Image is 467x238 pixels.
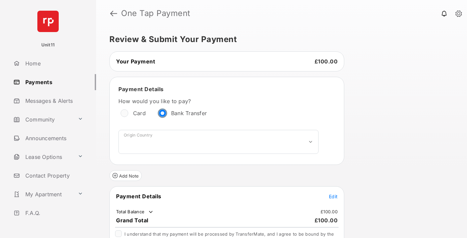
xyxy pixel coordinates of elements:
span: Your Payment [116,58,155,65]
span: Payment Details [116,193,161,200]
a: Messages & Alerts [11,93,96,109]
a: Payments [11,74,96,90]
span: Payment Details [118,86,164,92]
strong: One Tap Payment [121,9,190,17]
label: How would you like to pay? [118,98,319,104]
a: Announcements [11,130,96,146]
span: £100.00 [315,217,338,224]
span: Grand Total [116,217,148,224]
img: svg+xml;base64,PHN2ZyB4bWxucz0iaHR0cDovL3d3dy53My5vcmcvMjAwMC9zdmciIHdpZHRoPSI2NCIgaGVpZ2h0PSI2NC... [37,11,59,32]
a: Home [11,55,96,71]
h5: Review & Submit Your Payment [109,35,448,43]
button: Edit [329,193,338,200]
a: F.A.Q. [11,205,96,221]
label: Bank Transfer [171,110,207,116]
td: Total Balance [116,209,154,215]
p: Unit11 [41,42,55,48]
a: Contact Property [11,168,96,184]
span: £100.00 [315,58,338,65]
td: £100.00 [320,209,338,215]
a: Lease Options [11,149,75,165]
a: My Apartment [11,186,75,202]
a: Community [11,111,75,128]
button: Add Note [109,170,142,181]
label: Card [133,110,146,116]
